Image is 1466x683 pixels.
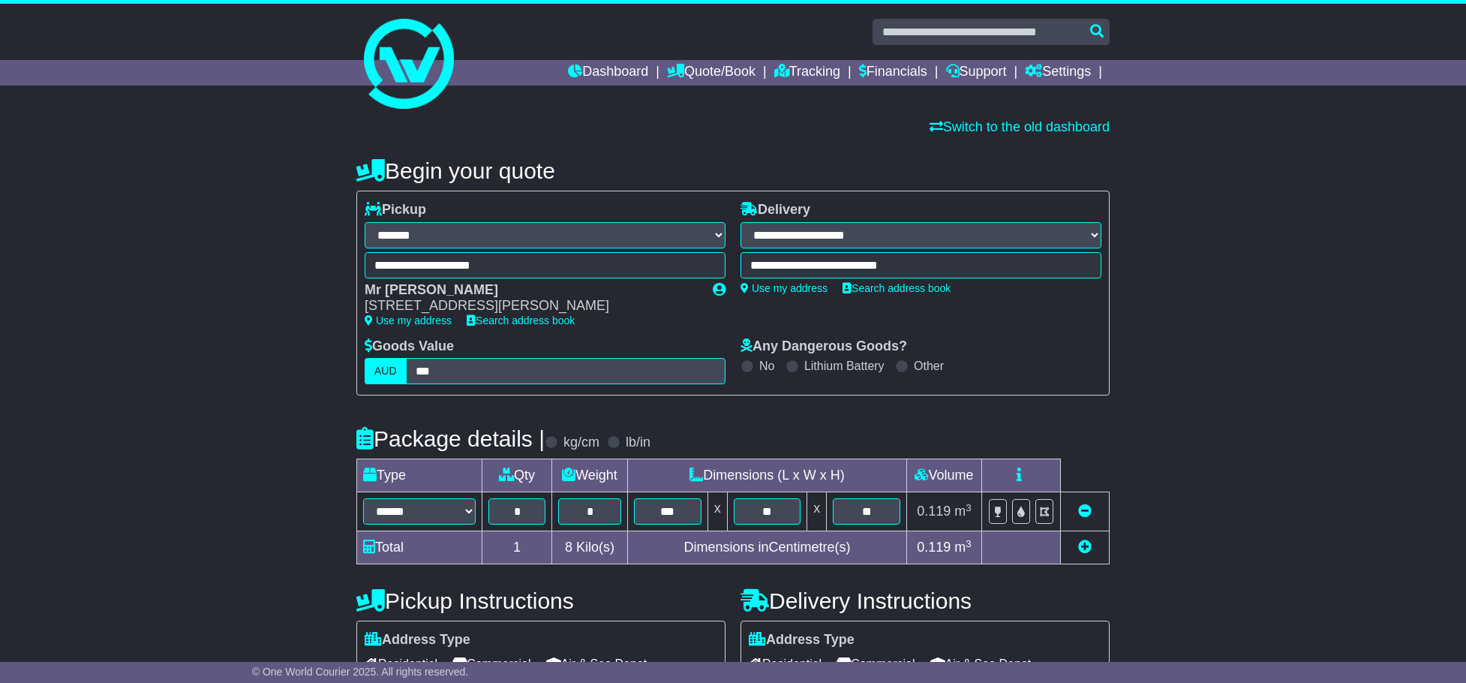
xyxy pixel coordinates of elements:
[546,652,647,675] span: Air & Sea Depot
[930,652,1032,675] span: Air & Sea Depot
[749,632,855,648] label: Address Type
[741,202,810,218] label: Delivery
[365,652,437,675] span: Residential
[365,338,454,355] label: Goods Value
[365,202,426,218] label: Pickup
[759,359,774,373] label: No
[1078,540,1092,555] a: Add new item
[954,540,972,555] span: m
[356,588,725,613] h4: Pickup Instructions
[906,459,981,492] td: Volume
[954,504,972,519] span: m
[365,358,407,384] label: AUD
[568,60,648,86] a: Dashboard
[930,119,1110,134] a: Switch to the old dashboard
[917,540,951,555] span: 0.119
[741,588,1110,613] h4: Delivery Instructions
[914,359,944,373] label: Other
[917,504,951,519] span: 0.119
[482,459,552,492] td: Qty
[552,459,628,492] td: Weight
[467,314,575,326] a: Search address book
[357,459,482,492] td: Type
[859,60,927,86] a: Financials
[552,531,628,564] td: Kilo(s)
[356,426,545,451] h4: Package details |
[807,492,827,531] td: x
[356,158,1110,183] h4: Begin your quote
[749,652,822,675] span: Residential
[627,531,906,564] td: Dimensions in Centimetre(s)
[966,502,972,513] sup: 3
[1078,504,1092,519] a: Remove this item
[837,652,915,675] span: Commercial
[804,359,885,373] label: Lithium Battery
[627,459,906,492] td: Dimensions (L x W x H)
[667,60,756,86] a: Quote/Book
[565,540,572,555] span: 8
[365,298,698,314] div: [STREET_ADDRESS][PERSON_NAME]
[1025,60,1091,86] a: Settings
[626,435,650,451] label: lb/in
[482,531,552,564] td: 1
[966,538,972,549] sup: 3
[365,314,452,326] a: Use my address
[452,652,530,675] span: Commercial
[252,666,469,678] span: © One World Courier 2025. All rights reserved.
[741,282,828,294] a: Use my address
[365,282,698,299] div: Mr [PERSON_NAME]
[741,338,907,355] label: Any Dangerous Goods?
[707,492,727,531] td: x
[946,60,1007,86] a: Support
[357,531,482,564] td: Total
[563,435,599,451] label: kg/cm
[843,282,951,294] a: Search address book
[774,60,840,86] a: Tracking
[365,632,470,648] label: Address Type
